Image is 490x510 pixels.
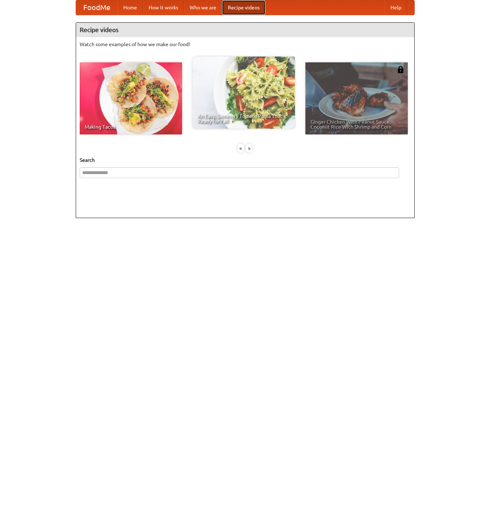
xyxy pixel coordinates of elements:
a: Making Tacos [80,62,182,134]
p: Watch some examples of how we make our food! [80,41,411,48]
a: Help [385,0,407,15]
span: An Easy, Summery Tomato Pasta That's Ready for Fall [198,114,290,124]
a: How it works [143,0,184,15]
a: Who we are [184,0,222,15]
span: Making Tacos [85,124,177,129]
a: Home [118,0,143,15]
a: FoodMe [76,0,118,15]
h5: Search [80,156,411,164]
div: » [246,144,252,153]
img: 483408.png [397,66,404,73]
div: « [238,144,244,153]
a: Recipe videos [222,0,265,15]
h4: Recipe videos [76,23,414,37]
a: An Easy, Summery Tomato Pasta That's Ready for Fall [193,57,295,129]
